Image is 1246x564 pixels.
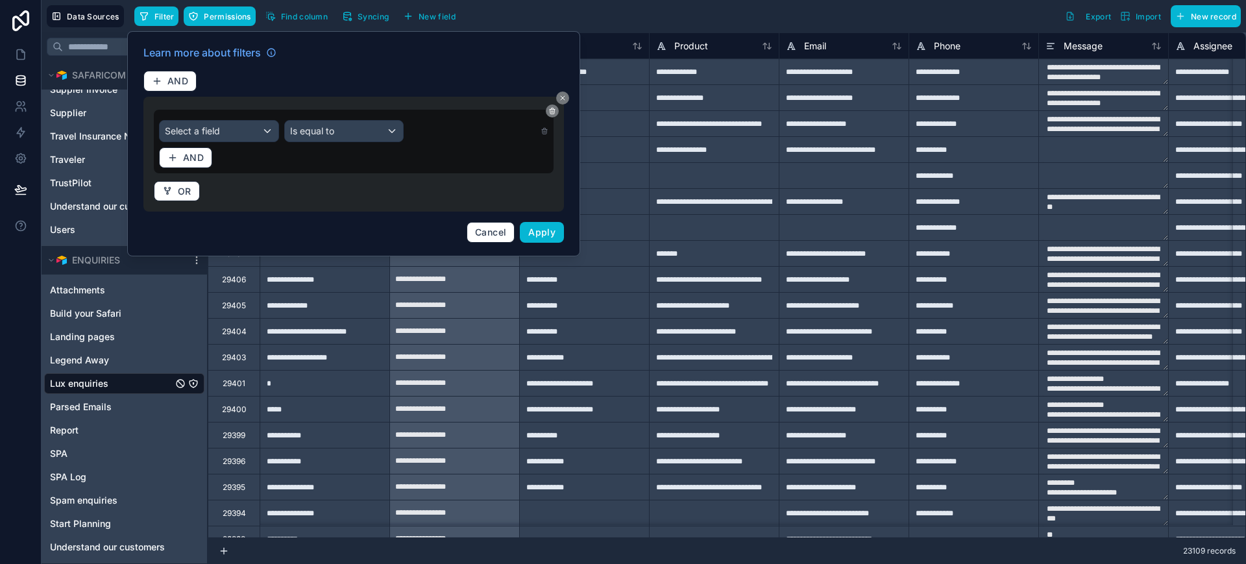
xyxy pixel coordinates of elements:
[222,404,247,415] div: 29400
[1191,12,1236,21] span: New record
[67,12,119,21] span: Data Sources
[1060,5,1116,27] button: Export
[1183,546,1236,556] span: 23109 records
[223,430,245,441] div: 29399
[467,222,515,243] button: Cancel
[134,6,179,26] button: Filter
[1116,5,1166,27] button: Import
[223,482,245,493] div: 29395
[261,6,332,26] button: Find column
[184,6,260,26] a: Permissions
[222,275,246,285] div: 29406
[358,12,389,21] span: Syncing
[1136,12,1161,21] span: Import
[204,12,250,21] span: Permissions
[528,227,556,238] span: Apply
[183,152,204,164] span: AND
[222,326,247,337] div: 29404
[184,6,255,26] button: Permissions
[337,6,393,26] button: Syncing
[159,120,279,142] button: Select a field
[165,125,220,136] span: Select a field
[143,45,276,60] a: Learn more about filters
[223,534,245,545] div: 29393
[934,40,960,53] span: Phone
[154,12,175,21] span: Filter
[520,222,564,243] button: Apply
[290,125,334,136] span: Is equal to
[154,181,200,202] button: OR
[1086,12,1111,21] span: Export
[223,378,245,389] div: 29401
[475,227,506,238] span: Cancel
[222,352,246,363] div: 29403
[284,120,404,142] button: Is equal to
[281,12,328,21] span: Find column
[143,45,261,60] span: Learn more about filters
[398,6,460,26] button: New field
[1166,5,1241,27] a: New record
[47,5,124,27] button: Data Sources
[1171,5,1241,27] button: New record
[223,508,246,519] div: 29394
[804,40,826,53] span: Email
[1064,40,1103,53] span: Message
[1193,40,1232,53] span: Assignee
[159,147,212,168] button: AND
[143,71,197,92] button: AND
[167,75,188,87] span: AND
[223,456,245,467] div: 29396
[337,6,398,26] a: Syncing
[178,186,191,197] span: OR
[222,300,246,311] div: 29405
[419,12,456,21] span: New field
[674,40,708,53] span: Product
